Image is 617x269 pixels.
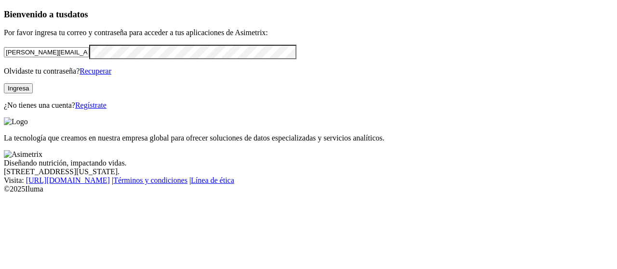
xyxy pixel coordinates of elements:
[4,47,89,57] input: Tu correo
[80,67,111,75] a: Recuperar
[26,176,110,184] a: [URL][DOMAIN_NAME]
[4,28,613,37] p: Por favor ingresa tu correo y contraseña para acceder a tus aplicaciones de Asimetrix:
[113,176,188,184] a: Términos y condiciones
[4,134,613,142] p: La tecnología que creamos en nuestra empresa global para ofrecer soluciones de datos especializad...
[4,117,28,126] img: Logo
[4,67,613,76] p: Olvidaste tu contraseña?
[4,83,33,93] button: Ingresa
[75,101,107,109] a: Regístrate
[4,150,42,159] img: Asimetrix
[4,9,613,20] h3: Bienvenido a tus
[67,9,88,19] span: datos
[4,159,613,167] div: Diseñando nutrición, impactando vidas.
[4,185,613,193] div: © 2025 Iluma
[191,176,234,184] a: Línea de ética
[4,167,613,176] div: [STREET_ADDRESS][US_STATE].
[4,101,613,110] p: ¿No tienes una cuenta?
[4,176,613,185] div: Visita : | |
